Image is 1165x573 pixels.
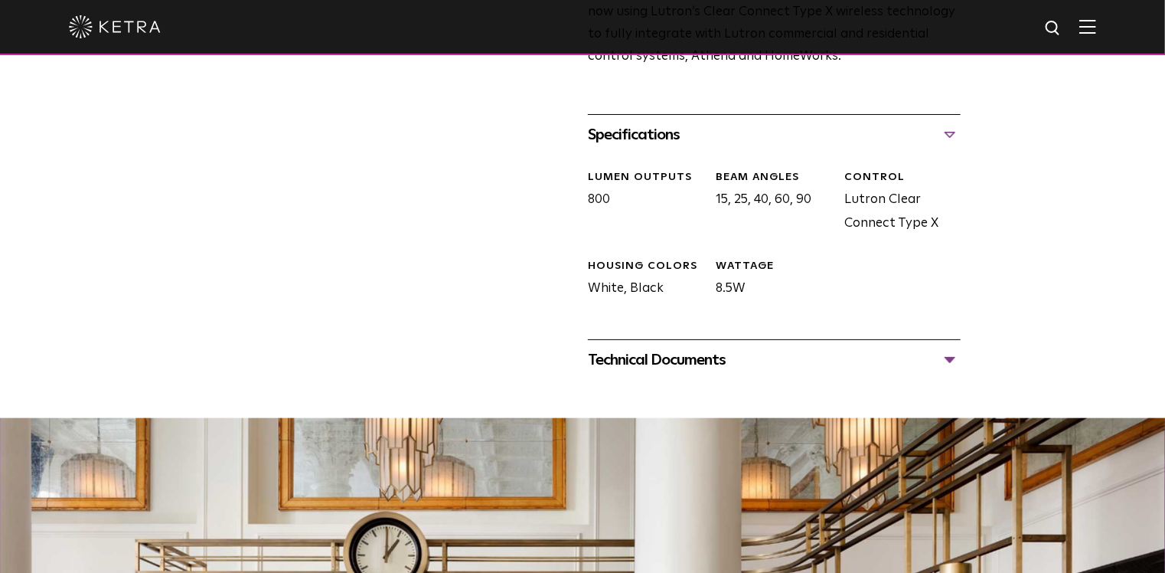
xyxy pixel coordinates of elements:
[1044,19,1063,38] img: search icon
[588,123,961,147] div: Specifications
[716,259,833,274] div: WATTAGE
[576,170,704,236] div: 800
[833,170,961,236] div: Lutron Clear Connect Type X
[69,15,161,38] img: ketra-logo-2019-white
[588,348,961,372] div: Technical Documents
[588,170,704,185] div: LUMEN OUTPUTS
[716,170,833,185] div: Beam Angles
[705,259,833,301] div: 8.5W
[1079,19,1096,34] img: Hamburger%20Nav.svg
[588,259,704,274] div: HOUSING COLORS
[705,170,833,236] div: 15, 25, 40, 60, 90
[844,170,961,185] div: CONTROL
[576,259,704,301] div: White, Black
